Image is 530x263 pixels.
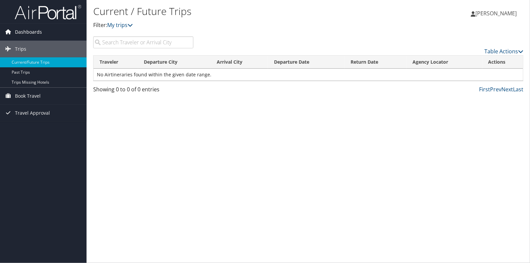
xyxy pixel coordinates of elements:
a: Last [513,86,523,93]
a: First [479,86,490,93]
span: Travel Approval [15,105,50,121]
p: Filter: [93,21,380,30]
div: Showing 0 to 0 of 0 entries [93,85,193,97]
th: Traveler: activate to sort column ascending [94,56,138,69]
span: Trips [15,41,26,57]
th: Departure Date: activate to sort column descending [268,56,345,69]
th: Agency Locator: activate to sort column ascending [406,56,482,69]
span: Dashboards [15,24,42,40]
a: Table Actions [484,48,523,55]
td: No Airtineraries found within the given date range. [94,69,523,81]
input: Search Traveler or Arrival City [93,36,193,48]
th: Return Date: activate to sort column ascending [345,56,406,69]
span: Book Travel [15,88,41,104]
a: My trips [107,21,133,29]
th: Actions [482,56,523,69]
a: Next [501,86,513,93]
a: [PERSON_NAME] [471,3,523,23]
h1: Current / Future Trips [93,4,380,18]
img: airportal-logo.png [15,4,81,20]
th: Arrival City: activate to sort column ascending [211,56,268,69]
a: Prev [490,86,501,93]
span: [PERSON_NAME] [475,10,517,17]
th: Departure City: activate to sort column ascending [138,56,211,69]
